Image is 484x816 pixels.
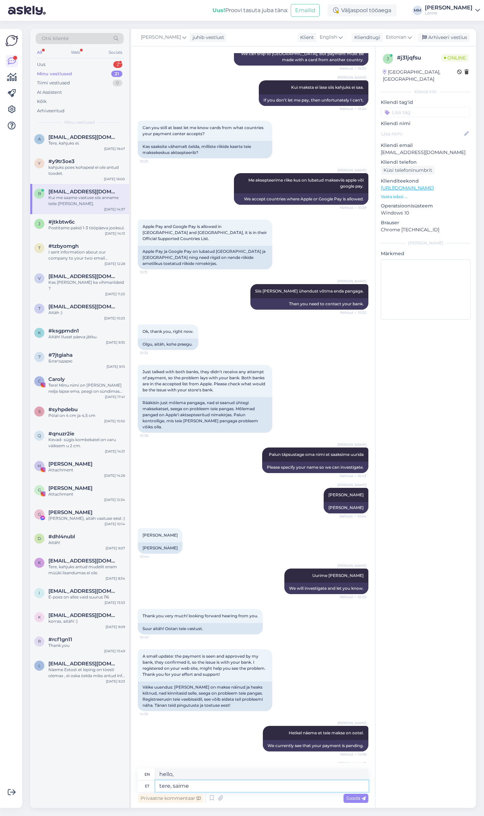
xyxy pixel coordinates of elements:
[145,780,149,792] div: et
[106,340,125,345] div: [DATE] 9:35
[262,462,368,473] div: Please specify your name so we can investigate.
[143,369,266,392] span: Just talked with both banks, they didn't receive any attempt of payment, so the problem lays with...
[48,636,72,643] span: #rcf1gn11
[48,618,125,624] div: korras, aitäh! :)
[104,649,125,654] div: [DATE] 13:49
[38,330,41,335] span: k
[140,270,165,275] span: 10:31
[250,298,368,310] div: Then you need to contact your bank.
[340,66,366,71] span: Nähtud ✓ 10:24
[39,590,40,595] span: i
[340,310,366,315] span: Nähtud ✓ 10:32
[234,193,368,205] div: We accept countries where Apple or Google Pay is allowed.
[48,225,125,231] div: Postitame pakid 1-3 tööpäeva jooksul.
[337,168,366,173] span: [PERSON_NAME]
[48,376,65,382] span: Caroly
[140,554,165,559] span: 10:44
[38,536,41,541] span: d
[38,161,41,166] span: y
[291,4,320,17] button: Emailid
[48,134,118,140] span: aaaydz01@gmail.com
[48,164,125,177] div: kahjuks poes kohapeal ei ole antud toodet.
[381,178,471,185] p: Klienditeekond
[340,473,366,478] span: Nähtud ✓ 10:43
[441,54,469,62] span: Online
[48,249,125,261] div: I sent information about our company to your two email addresses: [EMAIL_ADDRESS][DOMAIN_NAME] an...
[425,10,473,16] div: Lenne
[397,54,441,62] div: # j31jqfsu
[155,769,368,780] textarea: hello,
[381,219,471,226] p: Brauser
[48,564,125,576] div: Tere, kahjuks antud mudelit enam müüki lisandumas ei ole.
[138,542,183,554] div: [PERSON_NAME]
[38,306,41,311] span: t
[48,643,125,649] div: Thank you
[381,149,471,156] p: [EMAIL_ADDRESS][DOMAIN_NAME]
[48,358,125,364] div: Благодарю
[138,623,263,634] div: Suur aitäh! Ootan teie vastust.
[381,250,471,257] p: Märkmed
[339,514,366,519] span: Nähtud ✓ 10:44
[418,33,470,42] div: Arhiveeri vestlus
[105,394,125,399] div: [DATE] 17:41
[337,75,366,80] span: [PERSON_NAME]
[38,276,41,281] span: v
[38,409,41,414] span: s
[105,261,125,266] div: [DATE] 12:28
[48,588,118,594] span: inita111@inbox.lv
[138,141,272,158] div: Kas saaksite vähemalt öelda, milliste riikide kaarte teie maksekeskus aktsepteerib?
[48,189,118,195] span: botnariuc.i@gmail.com
[48,485,92,491] span: Gertu T
[263,740,368,751] div: We currently see that your payment is pending.
[48,612,118,618] span: katrinloovili@gmail.com
[381,194,471,200] p: Vaata edasi ...
[381,99,471,106] p: Kliendi tag'id
[104,497,125,502] div: [DATE] 12:34
[143,533,178,538] span: [PERSON_NAME]
[48,515,125,521] div: [PERSON_NAME], aitäh vastuse eest :)
[37,108,65,114] div: Arhiveeritud
[352,34,380,41] div: Klienditugi
[48,661,118,667] span: liis.simson5@gmail.com
[36,48,43,57] div: All
[106,624,125,629] div: [DATE] 9:09
[38,191,41,196] span: b
[5,34,18,47] img: Askly Logo
[113,61,122,68] div: 2
[212,7,225,13] b: Uus!
[38,137,41,142] span: a
[386,34,406,41] span: Estonian
[48,310,125,316] div: Aitäh :)
[37,98,47,105] div: Kõik
[48,406,78,413] span: #syhpdebu
[320,34,337,41] span: English
[48,140,125,146] div: Tere, kahjuks ei.
[284,583,368,594] div: We will investigate and let you know.
[48,461,92,467] span: Heli Huoponen
[383,69,457,83] div: [GEOGRAPHIC_DATA], [GEOGRAPHIC_DATA]
[48,540,125,546] div: Aitäh!
[70,48,81,57] div: Web
[38,639,41,644] span: r
[291,85,364,90] span: Kui maksta ei lase siis kahjuks ei saa.
[37,61,45,68] div: Uus
[337,563,366,568] span: [PERSON_NAME]
[105,600,125,605] div: [DATE] 13:53
[48,279,125,292] div: Kas [PERSON_NAME] ka vihmariideid ?
[381,202,471,209] p: Operatsioonisüsteem
[140,433,165,438] span: 10:38
[140,711,165,716] span: 14:35
[48,558,118,564] span: kertu.kokk@gmail.com
[38,615,41,620] span: k
[337,279,366,284] span: [PERSON_NAME]
[48,413,125,419] div: Pöial on 4 cm ja 4,5 cm
[248,178,365,189] span: Me aksepteerime riike kus on lubatud makseviis apple või google pay.
[106,679,125,684] div: [DATE] 9:23
[38,379,41,384] span: C
[381,130,463,138] input: Lisa nimi
[105,292,125,297] div: [DATE] 11:25
[104,177,125,182] div: [DATE] 16:00
[38,463,41,468] span: H
[143,613,258,618] span: Thank you very much! looking forward hearing from you.
[337,482,366,488] span: [PERSON_NAME]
